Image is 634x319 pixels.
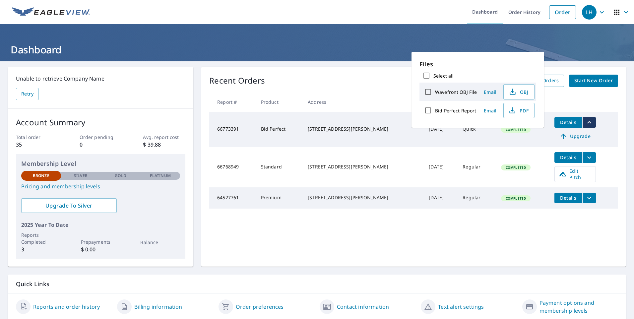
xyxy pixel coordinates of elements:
[16,116,185,128] p: Account Summary
[582,5,597,20] div: LH
[482,107,498,114] span: Email
[256,147,302,187] td: Standard
[554,166,596,182] a: Edit Pitch
[21,198,117,213] a: Upgrade To Silver
[502,165,530,170] span: Completed
[209,75,265,87] p: Recent Orders
[558,132,592,140] span: Upgrade
[74,173,88,179] p: Silver
[16,141,58,149] p: 35
[302,92,423,112] th: Address
[21,90,33,98] span: Retry
[582,117,596,128] button: filesDropdownBtn-66773391
[457,147,496,187] td: Regular
[503,84,535,99] button: OBJ
[479,105,501,116] button: Email
[419,60,536,69] p: Files
[16,88,39,100] button: Retry
[21,231,61,245] p: Reports Completed
[256,92,302,112] th: Product
[435,107,476,114] label: Bid Perfect Report
[80,134,122,141] p: Order pending
[554,152,582,163] button: detailsBtn-66768949
[482,89,498,95] span: Email
[503,103,535,118] button: PDF
[574,77,613,85] span: Start New Order
[423,112,457,147] td: [DATE]
[21,245,61,253] p: 3
[308,194,418,201] div: [STREET_ADDRESS][PERSON_NAME]
[8,43,626,56] h1: Dashboard
[508,106,529,114] span: PDF
[236,303,284,311] a: Order preferences
[21,159,180,168] p: Membership Level
[502,127,530,132] span: Completed
[558,195,578,201] span: Details
[150,173,171,179] p: Platinum
[33,303,100,311] a: Reports and order history
[457,187,496,209] td: Regular
[16,280,618,288] p: Quick Links
[209,92,256,112] th: Report #
[423,147,457,187] td: [DATE]
[308,126,418,132] div: [STREET_ADDRESS][PERSON_NAME]
[508,88,529,96] span: OBJ
[308,163,418,170] div: [STREET_ADDRESS][PERSON_NAME]
[80,141,122,149] p: 0
[21,221,180,229] p: 2025 Year To Date
[27,202,111,209] span: Upgrade To Silver
[582,152,596,163] button: filesDropdownBtn-66768949
[582,193,596,203] button: filesDropdownBtn-64527761
[554,193,582,203] button: detailsBtn-64527761
[502,196,530,201] span: Completed
[143,141,185,149] p: $ 39.88
[140,239,180,246] p: Balance
[209,147,256,187] td: 66768949
[81,238,121,245] p: Prepayments
[433,73,454,79] label: Select all
[12,7,90,17] img: EV Logo
[569,75,618,87] a: Start New Order
[81,245,121,253] p: $ 0.00
[209,112,256,147] td: 66773391
[337,303,389,311] a: Contact information
[554,117,582,128] button: detailsBtn-66773391
[558,154,578,160] span: Details
[209,187,256,209] td: 64527761
[16,75,185,83] p: Unable to retrieve Company Name
[457,112,496,147] td: Quick
[256,187,302,209] td: Premium
[479,87,501,97] button: Email
[16,134,58,141] p: Total order
[559,168,592,180] span: Edit Pitch
[438,303,484,311] a: Text alert settings
[423,187,457,209] td: [DATE]
[134,303,182,311] a: Billing information
[33,173,49,179] p: Bronze
[549,5,576,19] a: Order
[256,112,302,147] td: Bid Perfect
[115,173,126,179] p: Gold
[554,131,596,142] a: Upgrade
[21,182,180,190] a: Pricing and membership levels
[539,299,618,315] a: Payment options and membership levels
[143,134,185,141] p: Avg. report cost
[435,89,477,95] label: Wavefront OBJ File
[558,119,578,125] span: Details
